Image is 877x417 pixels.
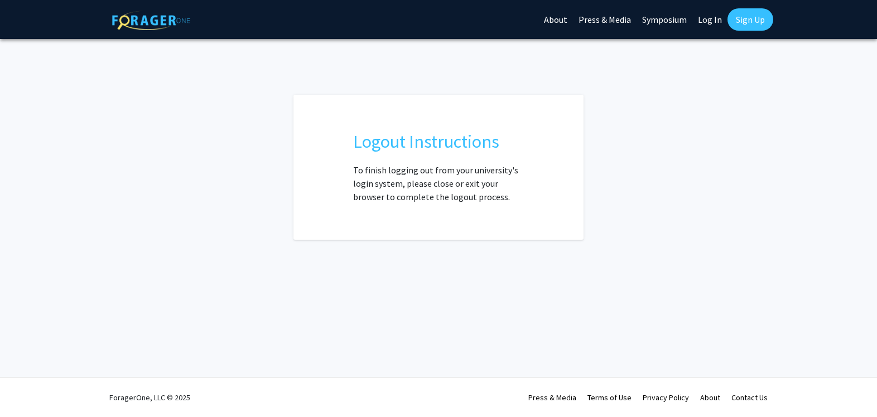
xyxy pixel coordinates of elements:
[727,8,773,31] a: Sign Up
[528,392,576,403] a: Press & Media
[353,131,524,152] h2: Logout Instructions
[587,392,632,403] a: Terms of Use
[700,392,720,403] a: About
[643,392,689,403] a: Privacy Policy
[731,392,768,403] a: Contact Us
[112,11,190,30] img: ForagerOne Logo
[109,378,190,417] div: ForagerOne, LLC © 2025
[353,163,524,203] p: To finish logging out from your university's login system, please close or exit your browser to c...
